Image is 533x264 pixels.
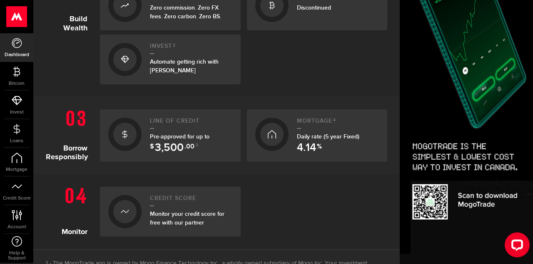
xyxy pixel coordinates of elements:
[150,133,209,149] span: Pre-approved for up to
[46,105,94,162] h1: Borrow Responsibly
[150,4,221,20] span: Zero commission. Zero FX fees. Zero carbon. Zero BS.
[196,143,198,148] sup: 3
[150,118,232,129] h2: Line of credit
[100,109,241,162] a: Line of creditPre-approved for up to $ 3,500 .00 3
[297,143,316,153] span: 4.14
[150,210,224,226] span: Monitor your credit score for free with our partner
[100,187,241,237] a: Credit ScoreMonitor your credit score for free with our partner
[150,43,232,54] h2: Invest
[297,118,379,129] h2: Mortgage
[297,4,331,11] span: Discontinued
[100,35,241,84] a: Invest2Automate getting rich with [PERSON_NAME]
[46,183,94,237] h1: Monitor
[155,143,184,153] span: 3,500
[150,143,154,153] span: $
[184,143,194,153] span: .00
[173,43,176,48] sup: 2
[297,133,359,140] span: Daily rate (5 year Fixed)
[317,143,322,153] span: %
[247,109,388,162] a: Mortgage4Daily rate (5 year Fixed) 4.14 %
[150,58,219,74] span: Automate getting rich with [PERSON_NAME]
[150,195,232,206] h2: Credit Score
[333,118,336,123] sup: 4
[498,229,533,264] iframe: LiveChat chat widget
